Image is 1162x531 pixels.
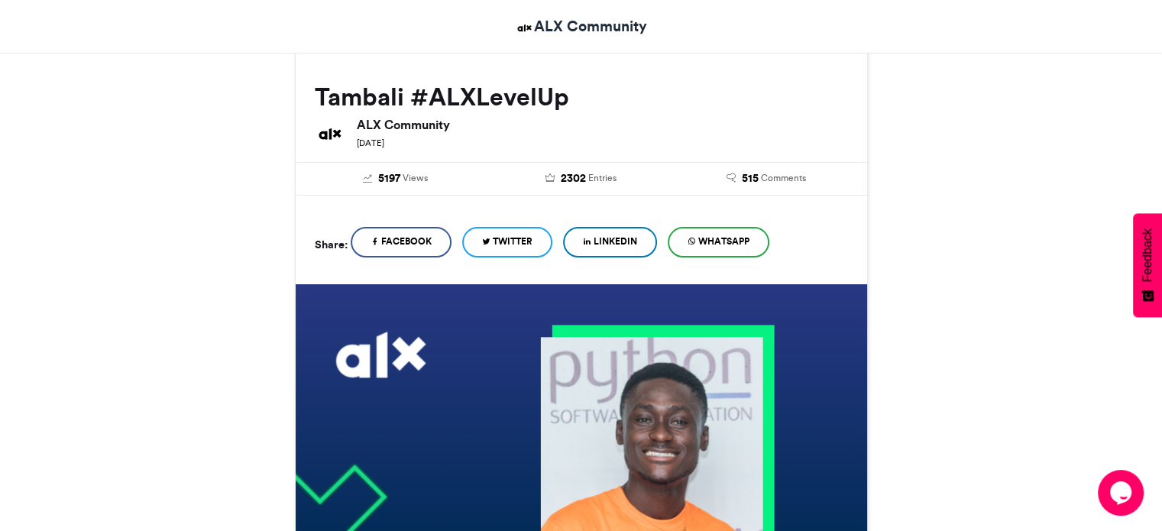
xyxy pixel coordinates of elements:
span: Comments [761,171,806,185]
span: WhatsApp [698,235,749,248]
iframe: chat widget [1098,470,1147,516]
img: ALX Community [515,18,534,37]
span: Twitter [493,235,532,248]
img: ALX Community [315,118,345,149]
h6: ALX Community [357,118,848,131]
a: 5197 Views [315,170,477,187]
h2: Tambali #ALXLevelUp [315,83,848,111]
button: Feedback - Show survey [1133,213,1162,317]
a: LinkedIn [563,227,657,257]
span: 515 [742,170,759,187]
h5: Share: [315,235,348,254]
span: LinkedIn [594,235,637,248]
a: Facebook [351,227,452,257]
span: Views [403,171,428,185]
a: 2302 Entries [500,170,662,187]
span: Feedback [1141,228,1154,282]
a: ALX Community [515,15,647,37]
a: Twitter [462,227,552,257]
small: [DATE] [357,138,384,148]
a: 515 Comments [685,170,848,187]
a: WhatsApp [668,227,769,257]
span: 2302 [561,170,586,187]
span: 5197 [378,170,400,187]
span: Facebook [381,235,432,248]
span: Entries [588,171,617,185]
